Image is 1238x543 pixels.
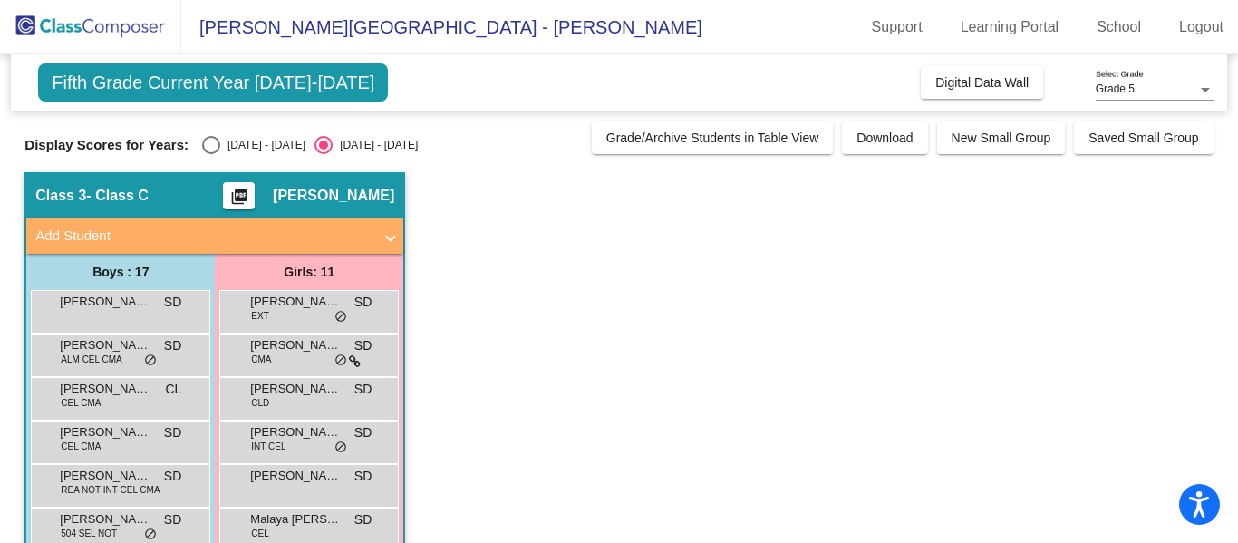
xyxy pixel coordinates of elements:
span: CMA [251,353,271,366]
span: SD [354,380,372,399]
span: do_not_disturb_alt [144,354,157,368]
span: [PERSON_NAME] [250,293,341,311]
span: Digital Data Wall [935,75,1029,90]
span: EXT [251,309,268,323]
span: [PERSON_NAME] [250,380,341,398]
span: [PERSON_NAME] [60,336,150,354]
span: SD [164,510,181,529]
span: SD [164,336,181,355]
span: SD [164,423,181,442]
span: Saved Small Group [1088,131,1198,145]
span: Grade 5 [1096,82,1135,95]
span: CEL [251,527,268,540]
span: Download [856,131,913,145]
span: Grade/Archive Students in Table View [606,131,819,145]
span: [PERSON_NAME] [250,423,341,441]
span: [PERSON_NAME] [250,467,341,485]
span: CEL CMA [61,396,101,410]
a: Learning Portal [946,13,1074,42]
span: [PERSON_NAME] [273,187,394,205]
span: - Class C [86,187,148,205]
span: SD [354,423,372,442]
span: SD [354,336,372,355]
span: New Small Group [952,131,1051,145]
span: CEL CMA [61,440,101,453]
span: SD [354,293,372,312]
mat-radio-group: Select an option [202,136,418,154]
div: Girls: 11 [215,254,403,290]
a: Logout [1165,13,1238,42]
span: do_not_disturb_alt [334,310,347,325]
span: [PERSON_NAME] [60,293,150,311]
a: Support [857,13,937,42]
button: Digital Data Wall [921,66,1043,99]
span: [PERSON_NAME] [60,467,150,485]
div: [DATE] - [DATE] [333,137,418,153]
span: do_not_disturb_alt [334,441,347,455]
span: SD [164,293,181,312]
div: [DATE] - [DATE] [220,137,305,153]
span: [PERSON_NAME] [60,510,150,528]
div: Boys : 17 [26,254,215,290]
span: 504 SEL NOT [61,527,117,540]
a: School [1082,13,1156,42]
span: [PERSON_NAME][GEOGRAPHIC_DATA] - [PERSON_NAME] [181,13,702,42]
span: CL [165,380,181,399]
span: do_not_disturb_alt [144,528,157,542]
mat-expansion-panel-header: Add Student [26,218,403,254]
span: ALM CEL CMA [61,353,121,366]
span: REA NOT INT CEL CMA [61,483,160,497]
span: Display Scores for Years: [24,137,189,153]
span: [PERSON_NAME] [250,336,341,354]
button: Grade/Archive Students in Table View [592,121,834,154]
mat-panel-title: Add Student [35,226,372,247]
button: New Small Group [937,121,1066,154]
span: SD [164,467,181,486]
button: Saved Small Group [1074,121,1213,154]
span: Class 3 [35,187,86,205]
span: [PERSON_NAME] [60,423,150,441]
button: Print Students Details [223,182,255,209]
span: Fifth Grade Current Year [DATE]-[DATE] [38,63,388,102]
button: Download [842,121,927,154]
span: SD [354,467,372,486]
span: Malaya [PERSON_NAME] [250,510,341,528]
mat-icon: picture_as_pdf [228,188,250,213]
span: SD [354,510,372,529]
span: do_not_disturb_alt [334,354,347,368]
span: CLD [251,396,269,410]
span: [PERSON_NAME] [60,380,150,398]
span: INT CEL [251,440,285,453]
